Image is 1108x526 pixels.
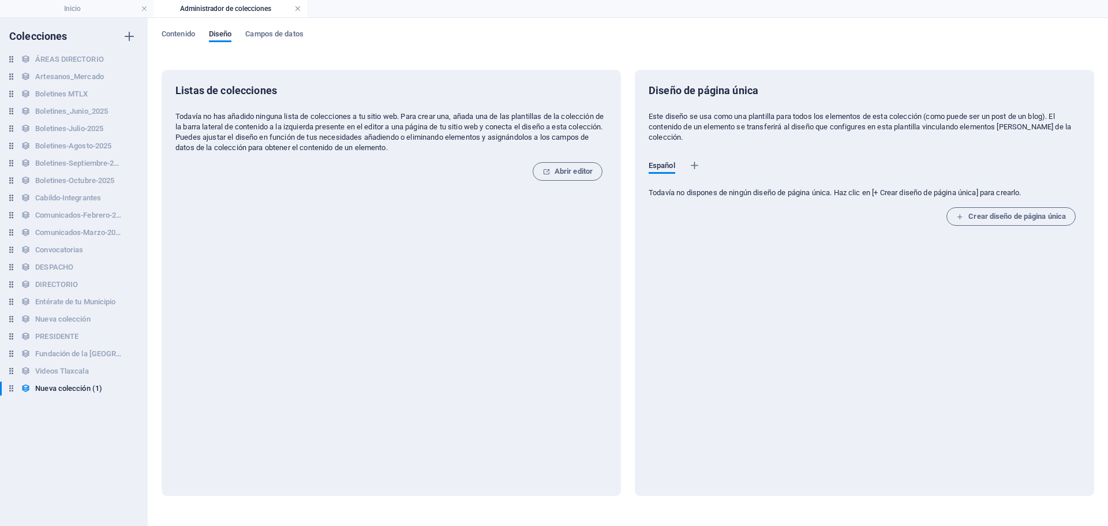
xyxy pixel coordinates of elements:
h4: Administrador de colecciones [154,2,307,15]
h6: ÁREAS DIRECTORIO [35,53,104,66]
h6: Boletines-Octubre-2025 [35,174,114,188]
h6: Artesanos_Mercado [35,70,104,84]
span: Crear diseño de página única [956,210,1066,223]
h6: Nueva colección (1) [35,382,102,396]
p: Todavía no has añadido ninguna lista de colecciones a tu sitio web. Para crear una, añada una de ... [175,111,607,153]
h6: Boletines-Julio-2025 [35,122,103,136]
button: Abrir editor [533,162,602,181]
span: Abrir editor [542,165,593,178]
h6: Boletines-Septiembre-2025 [35,156,122,170]
h6: DIRECTORIO [35,278,78,292]
h6: Diseño de página única [649,84,758,98]
h6: Cabildo-Integrantes [35,191,101,205]
button: Crear diseño de página única [946,207,1076,226]
p: Todavía no dispones de ningún diseño de página única. Haz clic en [+ Crear diseño de página única... [649,188,1080,198]
h6: Comunicados-Marzo-2025 [35,226,122,240]
h6: Videos Tlaxcala [35,364,88,378]
span: Campos de datos [245,27,303,43]
span: Contenido [162,27,195,43]
h6: Colecciones [9,29,68,43]
i: Crear colección [122,29,136,43]
h6: PRESIDENTE [35,330,78,344]
h6: Boletines-Agosto-2025 [35,139,111,153]
h6: Convocatorias [35,243,83,257]
span: Español [649,159,675,175]
h6: Entérate de tu Municipio [35,295,115,309]
h6: Boletines_Junio_2025 [35,105,108,118]
span: Diseño [209,27,232,43]
h6: Fundación de la [GEOGRAPHIC_DATA] [35,347,122,361]
p: Este diseño se usa como una plantilla para todos los elementos de esta colección (como puede ser ... [649,111,1080,143]
h6: Comunicados-Febrero-2025 [35,208,122,222]
h6: DESPACHO [35,260,73,274]
h6: Boletines MTLX [35,87,88,101]
h6: Listas de colecciones [175,84,607,98]
h6: Nueva colección [35,312,90,326]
